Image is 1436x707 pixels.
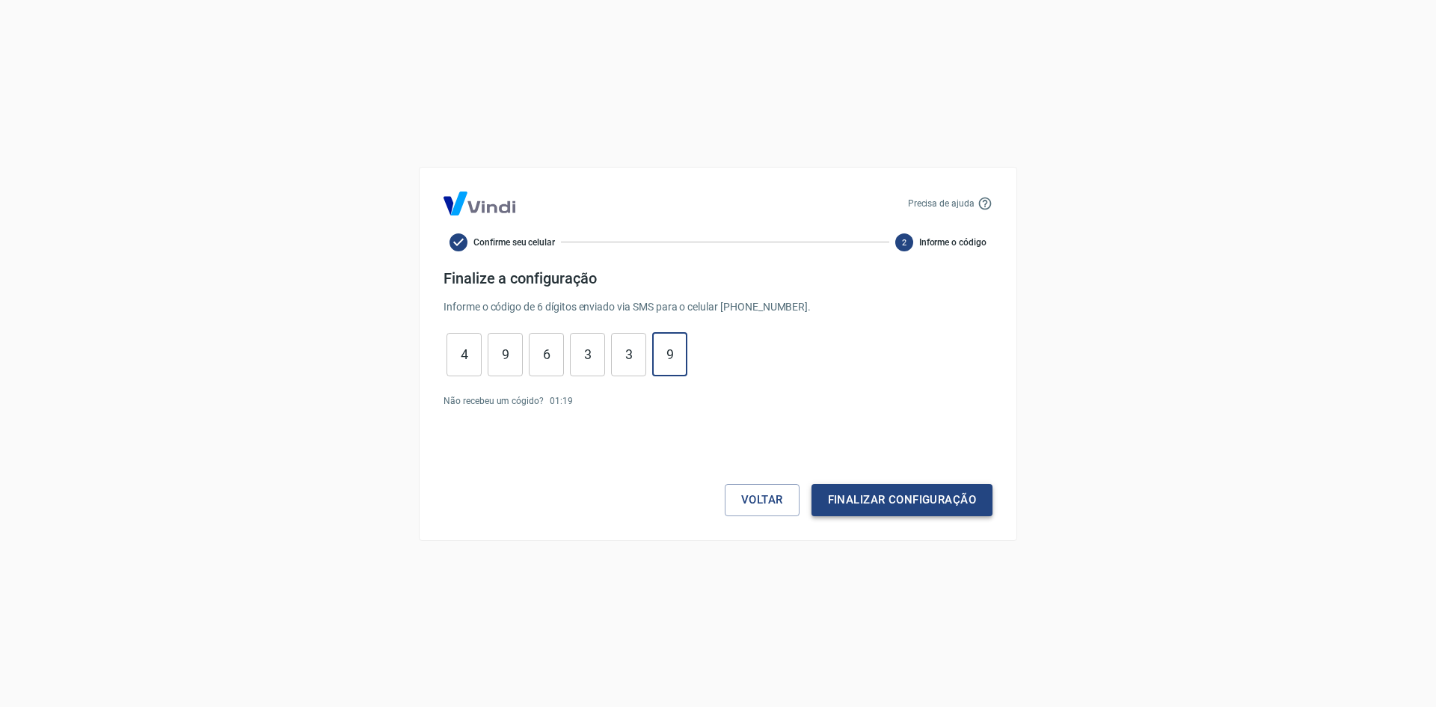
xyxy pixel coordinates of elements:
p: Precisa de ajuda [908,197,975,210]
p: Informe o código de 6 dígitos enviado via SMS para o celular [PHONE_NUMBER] . [444,299,992,315]
p: Não recebeu um cógido? [444,394,544,408]
h4: Finalize a configuração [444,269,992,287]
img: Logo Vind [444,192,515,215]
text: 2 [902,237,906,247]
span: Confirme seu celular [473,236,555,249]
p: 01 : 19 [550,394,573,408]
span: Informe o código [919,236,987,249]
button: Voltar [725,484,800,515]
button: Finalizar configuração [811,484,992,515]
